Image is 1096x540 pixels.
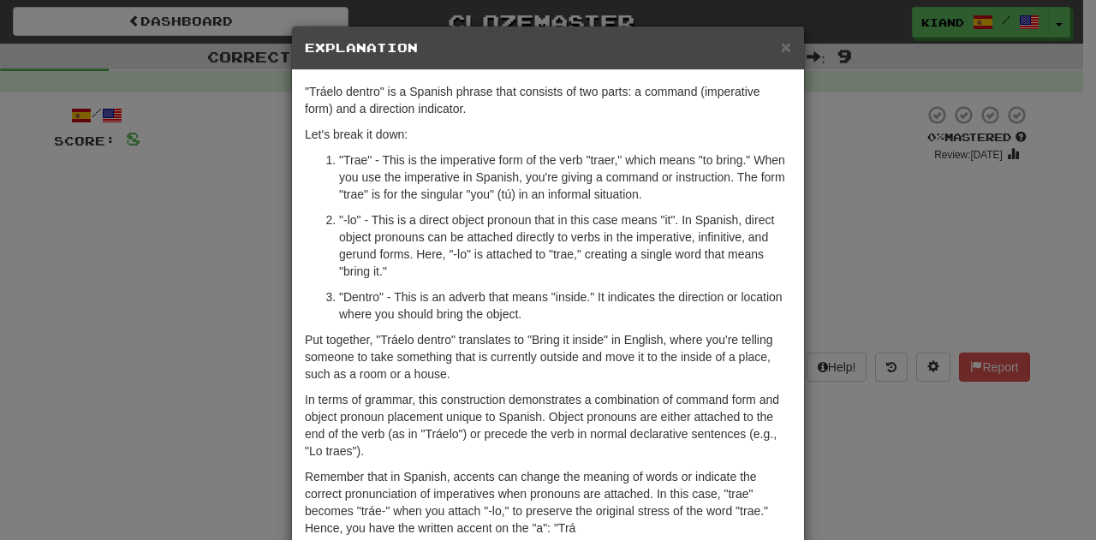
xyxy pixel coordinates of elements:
p: "-lo" - This is a direct object pronoun that in this case means "it". In Spanish, direct object p... [339,211,791,280]
p: In terms of grammar, this construction demonstrates a combination of command form and object pron... [305,391,791,460]
span: × [781,37,791,56]
p: "Tráelo dentro" is a Spanish phrase that consists of two parts: a command (imperative form) and a... [305,83,791,117]
p: "Dentro" - This is an adverb that means "inside." It indicates the direction or location where yo... [339,288,791,323]
p: "Trae" - This is the imperative form of the verb "traer," which means "to bring." When you use th... [339,151,791,203]
h5: Explanation [305,39,791,56]
button: Close [781,38,791,56]
p: Remember that in Spanish, accents can change the meaning of words or indicate the correct pronunc... [305,468,791,537]
p: Let's break it down: [305,126,791,143]
p: Put together, "Tráelo dentro" translates to "Bring it inside" in English, where you're telling so... [305,331,791,383]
